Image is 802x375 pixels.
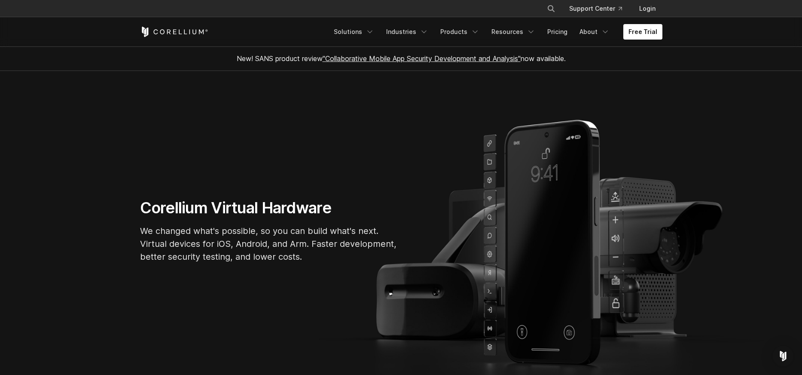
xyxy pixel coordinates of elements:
[381,24,433,40] a: Industries
[632,1,662,16] a: Login
[329,24,379,40] a: Solutions
[140,224,398,263] p: We changed what's possible, so you can build what's next. Virtual devices for iOS, Android, and A...
[574,24,615,40] a: About
[773,346,793,366] div: Open Intercom Messenger
[140,27,208,37] a: Corellium Home
[562,1,629,16] a: Support Center
[323,54,521,63] a: "Collaborative Mobile App Security Development and Analysis"
[435,24,485,40] a: Products
[486,24,540,40] a: Resources
[537,1,662,16] div: Navigation Menu
[623,24,662,40] a: Free Trial
[543,1,559,16] button: Search
[140,198,398,218] h1: Corellium Virtual Hardware
[237,54,566,63] span: New! SANS product review now available.
[329,24,662,40] div: Navigation Menu
[542,24,573,40] a: Pricing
